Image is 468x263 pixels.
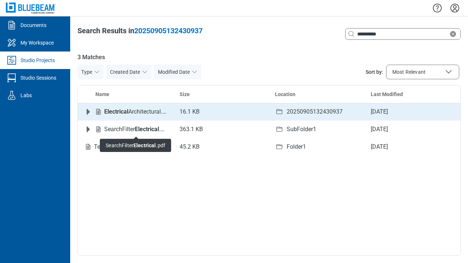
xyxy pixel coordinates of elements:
[275,107,284,116] svg: folder-icon
[78,26,203,36] div: Search Results in
[135,126,159,133] em: Electrical
[134,26,203,35] span: 20250905132430937
[287,107,343,116] div: 20250905132430937
[275,125,284,134] svg: folder-icon
[104,108,128,115] em: Electrical
[287,142,306,151] div: Folder1
[94,125,103,134] svg: File-icon
[104,108,171,115] span: Architectural.pdf
[449,2,461,14] button: Settings
[6,89,18,101] svg: Labs
[94,107,103,116] svg: File-icon
[84,142,93,151] svg: File-icon
[6,72,18,84] svg: Studio Sessions
[365,103,461,121] td: [DATE]
[78,53,461,62] span: 3 Matches
[449,30,460,38] div: Clear search
[365,138,461,156] td: [DATE]
[84,125,93,134] button: Expand row
[94,143,162,150] span: TextMarkups .pdf
[154,65,201,79] button: Modified Date
[78,85,460,156] table: bb-data-table
[106,65,151,79] button: Created Date
[275,142,284,151] svg: folder-icon
[20,92,32,99] div: Labs
[366,68,383,76] span: Sort by:
[78,65,103,79] button: Type
[6,19,18,31] svg: Documents
[386,65,459,79] button: Sort by:
[104,126,169,133] span: SearchFilter .pdf
[84,107,93,116] button: Expand row
[20,74,56,81] div: Studio Sessions
[174,121,269,138] td: 363.1 KB
[174,103,269,121] td: 16.1 KB
[365,121,461,138] td: [DATE]
[20,39,54,46] div: My Workspace
[20,57,55,64] div: Studio Projects
[174,138,269,156] td: 45.2 KB
[287,125,316,134] div: SubFolder1
[6,54,18,66] svg: Studio Projects
[6,3,56,13] img: Bluebeam, Inc.
[345,28,461,40] div: Clear search
[392,68,426,76] span: Most Relevant
[6,37,18,49] svg: My Workspace
[20,22,46,29] div: Documents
